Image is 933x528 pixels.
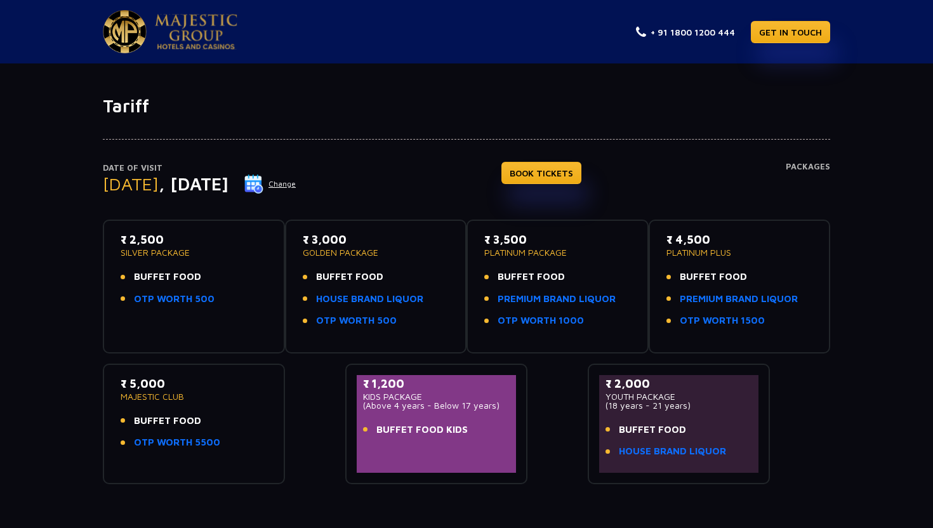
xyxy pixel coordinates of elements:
[605,375,752,392] p: ₹ 2,000
[134,414,201,428] span: BUFFET FOOD
[303,248,449,257] p: GOLDEN PACKAGE
[134,270,201,284] span: BUFFET FOOD
[619,444,726,459] a: HOUSE BRAND LIQUOR
[636,25,735,39] a: + 91 1800 1200 444
[121,248,267,257] p: SILVER PACKAGE
[666,231,813,248] p: ₹ 4,500
[303,231,449,248] p: ₹ 3,000
[363,392,510,401] p: KIDS PACKAGE
[605,392,752,401] p: YOUTH PACKAGE
[666,248,813,257] p: PLATINUM PLUS
[619,423,686,437] span: BUFFET FOOD
[103,173,159,194] span: [DATE]
[103,95,830,117] h1: Tariff
[498,292,616,307] a: PREMIUM BRAND LIQUOR
[103,10,147,53] img: Majestic Pride
[103,162,296,175] p: Date of Visit
[498,313,584,328] a: OTP WORTH 1000
[316,313,397,328] a: OTP WORTH 500
[244,174,296,194] button: Change
[498,270,565,284] span: BUFFET FOOD
[680,313,765,328] a: OTP WORTH 1500
[786,162,830,208] h4: Packages
[134,292,215,307] a: OTP WORTH 500
[134,435,220,450] a: OTP WORTH 5500
[155,14,237,49] img: Majestic Pride
[121,231,267,248] p: ₹ 2,500
[363,401,510,410] p: (Above 4 years - Below 17 years)
[316,270,383,284] span: BUFFET FOOD
[484,231,631,248] p: ₹ 3,500
[501,162,581,184] a: BOOK TICKETS
[121,392,267,401] p: MAJESTIC CLUB
[363,375,510,392] p: ₹ 1,200
[316,292,423,307] a: HOUSE BRAND LIQUOR
[159,173,228,194] span: , [DATE]
[484,248,631,257] p: PLATINUM PACKAGE
[680,292,798,307] a: PREMIUM BRAND LIQUOR
[121,375,267,392] p: ₹ 5,000
[605,401,752,410] p: (18 years - 21 years)
[680,270,747,284] span: BUFFET FOOD
[751,21,830,43] a: GET IN TOUCH
[376,423,468,437] span: BUFFET FOOD KIDS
